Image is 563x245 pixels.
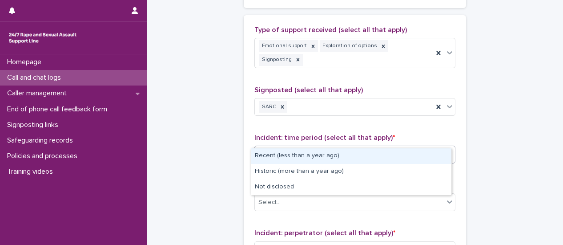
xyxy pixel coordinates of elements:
p: Homepage [4,58,48,66]
div: Recent (less than a year ago) [251,148,451,164]
span: Incident: time period (select all that apply) [254,134,395,141]
span: Incident: perpetrator (select all that apply) [254,229,395,237]
div: Not disclosed [251,180,451,195]
p: Training videos [4,167,60,176]
img: rhQMoQhaT3yELyF149Cw [7,29,78,47]
p: End of phone call feedback form [4,105,114,114]
div: Emotional support [259,40,308,52]
p: Caller management [4,89,74,98]
span: Signposted (select all that apply) [254,86,363,94]
p: Call and chat logs [4,73,68,82]
p: Safeguarding records [4,136,80,145]
span: Type of support received (select all that apply) [254,26,407,33]
div: SARC [259,101,277,113]
div: Signposting [259,54,293,66]
p: Policies and processes [4,152,84,160]
div: Select... [258,198,281,207]
div: Exploration of options [320,40,378,52]
p: Signposting links [4,121,65,129]
div: Historic (more than a year ago) [251,164,451,180]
